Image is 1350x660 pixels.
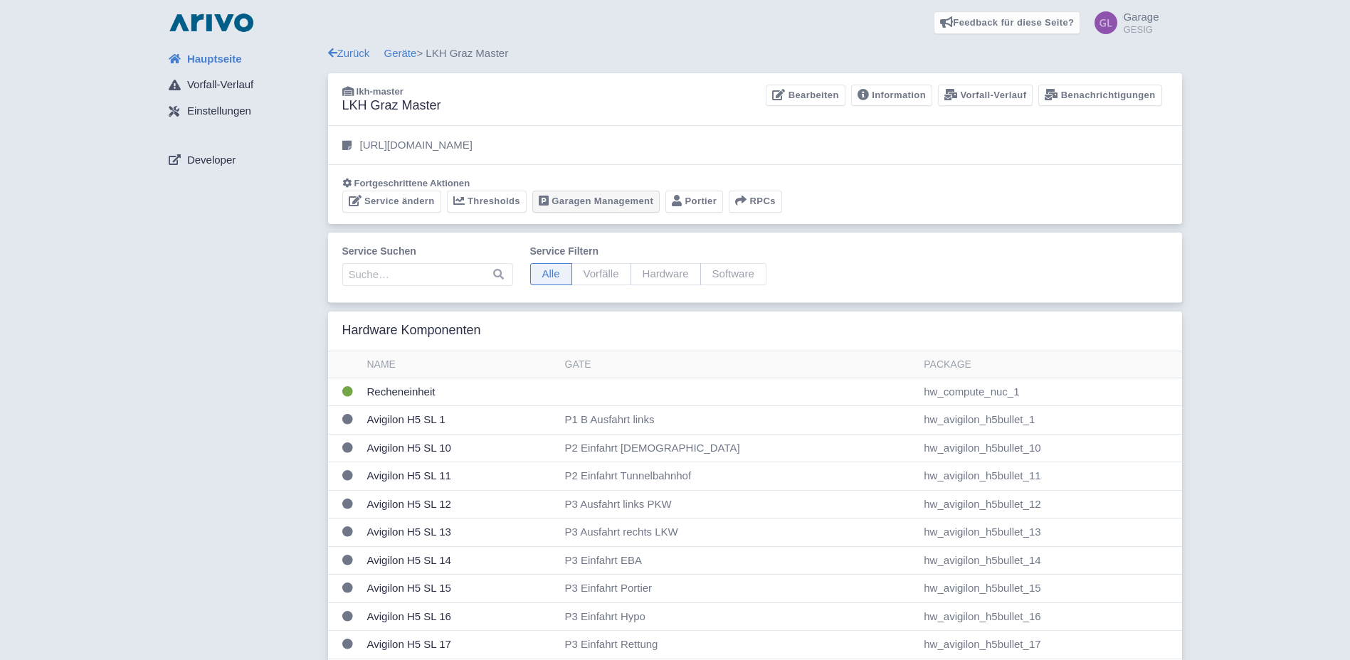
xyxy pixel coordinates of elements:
a: Portier [665,191,723,213]
a: Developer [157,147,328,174]
th: Name [362,351,559,378]
a: Vorfall-Verlauf [938,85,1033,107]
a: Garagen Management [532,191,660,213]
th: Gate [559,351,919,378]
td: P3 Einfahrt EBA [559,546,919,575]
td: P3 Ausfahrt links PKW [559,490,919,518]
td: hw_avigilon_h5bullet_1 [918,406,1181,435]
button: RPCs [729,191,782,213]
a: Benachrichtigungen [1038,85,1161,107]
td: hw_avigilon_h5bullet_10 [918,434,1181,462]
div: > LKH Graz Master [328,46,1182,62]
a: Service ändern [342,191,441,213]
span: Vorfälle [571,263,631,285]
td: Avigilon H5 SL 17 [362,631,559,659]
label: Service suchen [342,244,513,259]
a: Vorfall-Verlauf [157,72,328,99]
span: lkh-master [357,86,404,97]
td: hw_avigilon_h5bullet_13 [918,518,1181,547]
td: hw_avigilon_h5bullet_15 [918,575,1181,603]
span: Alle [530,263,572,285]
td: P3 Einfahrt Hypo [559,602,919,631]
span: Einstellungen [187,103,251,119]
td: hw_avigilon_h5bullet_14 [918,546,1181,575]
td: Avigilon H5 SL 12 [362,490,559,518]
td: hw_avigilon_h5bullet_11 [918,462,1181,491]
a: Geräte [384,47,417,59]
a: Information [851,85,932,107]
th: Package [918,351,1181,378]
span: Garage [1123,11,1159,23]
h3: LKH Graz Master [342,98,441,114]
td: Avigilon H5 SL 1 [362,406,559,435]
td: Avigilon H5 SL 14 [362,546,559,575]
td: P3 Ausfahrt rechts LKW [559,518,919,547]
a: Einstellungen [157,98,328,125]
td: Recheneinheit [362,378,559,406]
td: Avigilon H5 SL 11 [362,462,559,491]
td: Avigilon H5 SL 10 [362,434,559,462]
td: P2 Einfahrt [DEMOGRAPHIC_DATA] [559,434,919,462]
input: Suche… [342,263,513,286]
span: Hauptseite [187,51,242,68]
td: hw_avigilon_h5bullet_16 [918,602,1181,631]
a: Feedback für diese Seite? [934,11,1081,34]
p: [URL][DOMAIN_NAME] [360,137,473,154]
td: Avigilon H5 SL 15 [362,575,559,603]
span: Vorfall-Verlauf [187,77,253,93]
span: Hardware [631,263,701,285]
label: Service filtern [530,244,766,259]
a: Thresholds [447,191,527,213]
td: hw_compute_nuc_1 [918,378,1181,406]
td: Avigilon H5 SL 13 [362,518,559,547]
td: P1 B Ausfahrt links [559,406,919,435]
td: P3 Einfahrt Rettung [559,631,919,659]
td: Avigilon H5 SL 16 [362,602,559,631]
small: GESIG [1123,25,1159,34]
span: Fortgeschrittene Aktionen [354,178,470,188]
a: Zurück [328,47,370,59]
a: Bearbeiten [766,85,845,107]
span: Developer [187,152,236,169]
td: hw_avigilon_h5bullet_12 [918,490,1181,518]
td: P2 Einfahrt Tunnelbahnhof [559,462,919,491]
a: Garage GESIG [1086,11,1159,34]
td: hw_avigilon_h5bullet_17 [918,631,1181,659]
img: logo [166,11,257,34]
td: P3 Einfahrt Portier [559,575,919,603]
h3: Hardware Komponenten [342,323,481,339]
span: Software [700,263,766,285]
a: Hauptseite [157,46,328,73]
